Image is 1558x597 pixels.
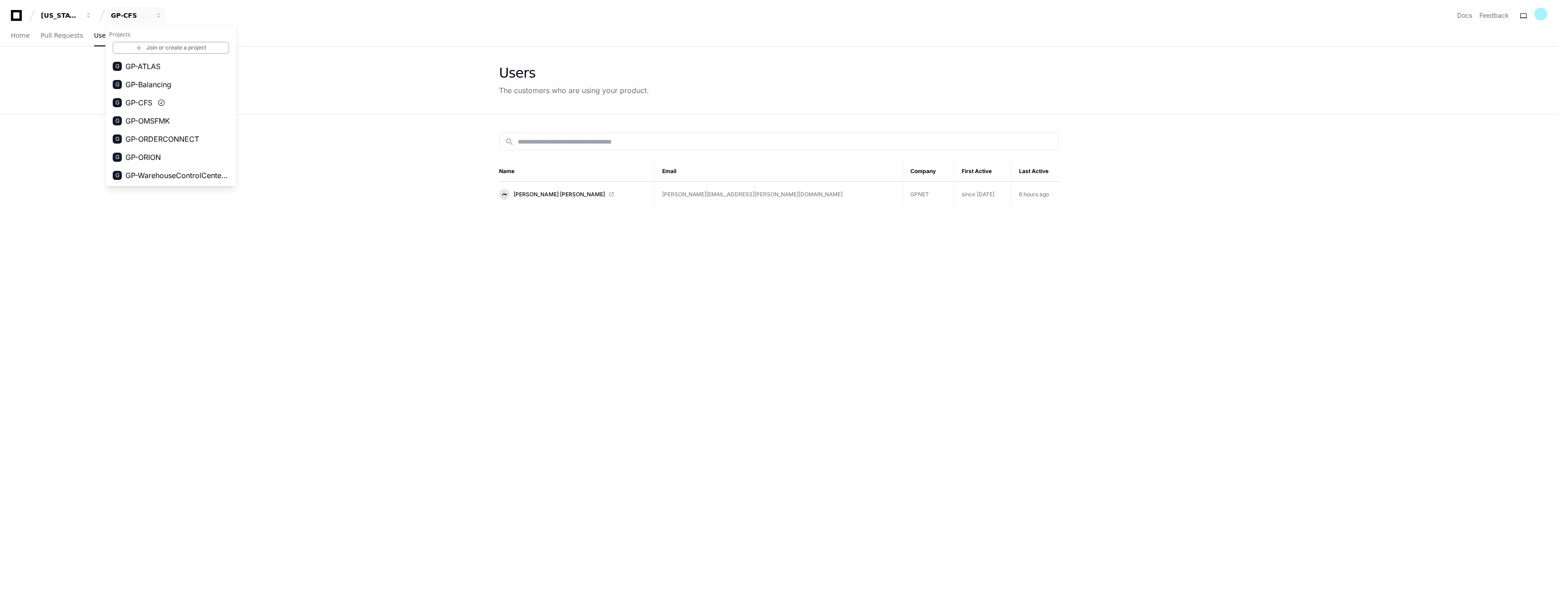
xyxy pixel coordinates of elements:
span: GP-Balancing [125,79,171,90]
span: Users [94,33,112,38]
h1: Projects [105,27,236,42]
a: Join or create a project [113,42,229,54]
span: GP-ORION [125,152,161,163]
span: GP-WarehouseControlCenterWCC) [125,170,229,181]
a: Home [11,25,30,46]
button: GP-CFS [107,7,165,24]
mat-icon: search [505,137,514,146]
a: [PERSON_NAME] [PERSON_NAME] [499,189,647,200]
div: G [113,62,122,71]
button: Feedback [1479,11,1509,20]
span: Home [11,33,30,38]
div: Users [499,65,649,81]
th: Email [654,161,903,182]
div: G [113,116,122,125]
td: 6 hours ago [1011,182,1059,208]
span: GP-CFS [125,97,152,108]
th: Name [499,161,654,182]
td: [PERSON_NAME][EMAIL_ADDRESS][PERSON_NAME][DOMAIN_NAME] [654,182,903,208]
a: Users [94,25,112,46]
div: G [113,171,122,180]
span: GP-ORDERCONNECT [125,134,199,144]
span: Pull Requests [40,33,83,38]
div: The customers who are using your product. [499,85,649,96]
span: GP-ATLAS [125,61,160,72]
div: G [113,134,122,144]
a: Pull Requests [40,25,83,46]
th: Last Active [1011,161,1059,182]
td: GPNET [903,182,954,208]
th: First Active [954,161,1011,182]
th: Company [903,161,954,182]
div: GP-CFS [111,11,150,20]
div: G [113,98,122,107]
div: G [113,80,122,89]
div: [US_STATE] Pacific [41,11,80,20]
span: GP-OMSFMK [125,115,170,126]
div: [US_STATE] Pacific [105,25,236,186]
a: Docs [1457,11,1472,20]
button: [US_STATE] Pacific [37,7,95,24]
span: [PERSON_NAME] [PERSON_NAME] [514,191,605,198]
img: 9.svg [500,190,509,199]
div: G [113,153,122,162]
td: since [DATE] [954,182,1011,208]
